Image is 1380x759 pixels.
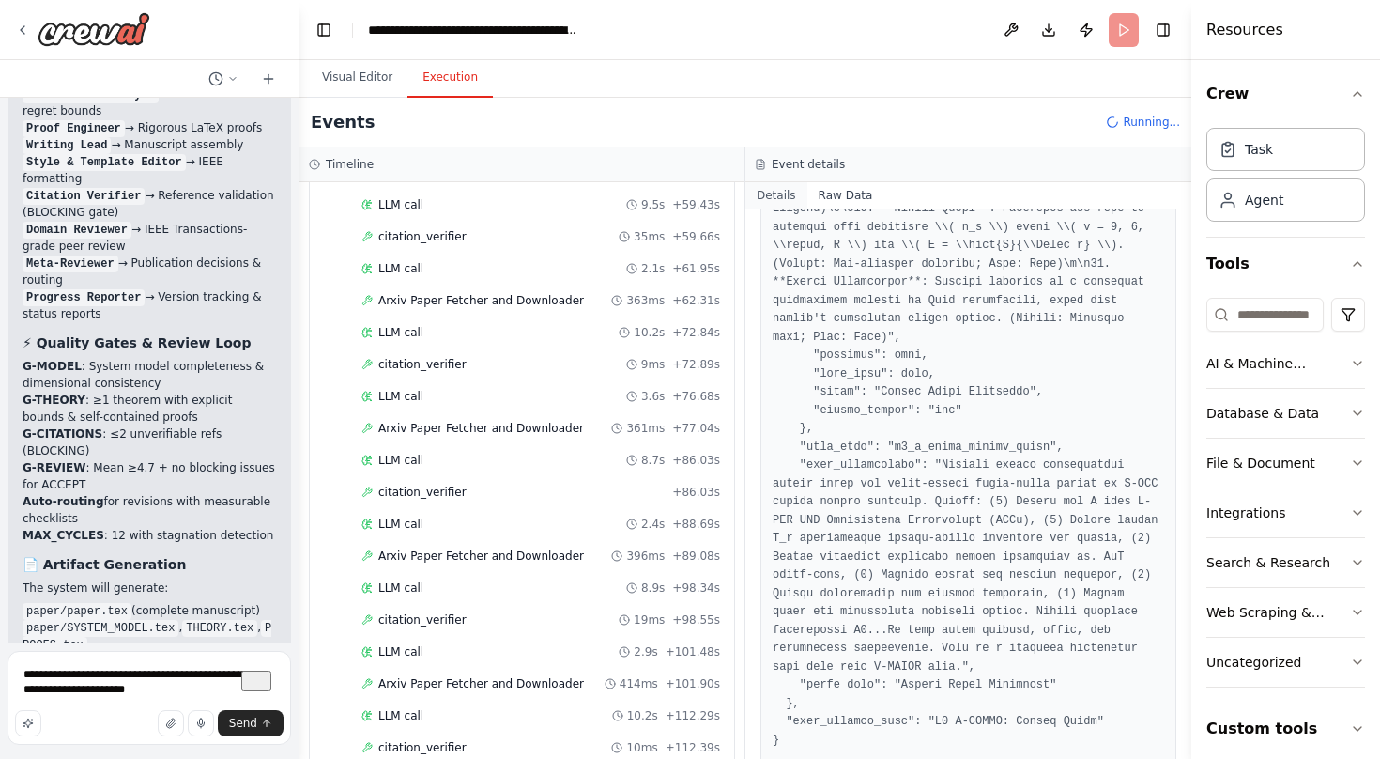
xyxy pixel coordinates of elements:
[23,154,186,171] code: Style & Template Editor
[407,58,493,98] button: Execution
[672,485,720,500] span: + 86.03s
[23,136,276,153] li: → Manuscript assembly
[1245,140,1273,159] div: Task
[378,389,423,404] span: LLM call
[378,676,584,691] span: Arxiv Paper Fetcher and Downloader
[23,394,85,407] strong: G-THEORY
[23,289,145,306] code: Progress Reporter
[1206,538,1365,587] button: Search & Research
[1245,191,1283,209] div: Agent
[672,197,720,212] span: + 59.43s
[229,716,257,731] span: Send
[1206,68,1365,120] button: Crew
[634,612,665,627] span: 19ms
[672,261,720,276] span: + 61.95s
[378,708,423,723] span: LLM call
[641,389,665,404] span: 3.6s
[23,495,103,508] strong: Auto-routing
[23,529,104,542] strong: MAX_CYCLES
[23,619,276,653] li: , ,
[672,517,720,532] span: + 88.69s
[1206,588,1365,637] button: Web Scraping & Browsing
[626,549,665,564] span: 396ms
[626,740,657,755] span: 10ms
[1206,290,1365,703] div: Tools
[378,485,467,500] span: citation_verifier
[23,119,276,136] li: → Rigorous LaTeX proofs
[188,710,214,736] button: Click to speak your automation idea
[672,229,720,244] span: + 59.66s
[634,229,665,244] span: 35ms
[666,708,720,723] span: + 112.29s
[634,325,665,340] span: 10.2s
[23,427,102,441] strong: G-CITATIONS
[23,187,276,221] li: → Reference validation (BLOCKING gate)
[378,325,423,340] span: LLM call
[23,85,276,119] li: → Theorems & regret bounds
[253,68,284,90] button: Start a new chat
[23,426,276,459] li: : ≤2 unverifiable refs (BLOCKING)
[672,581,720,596] span: + 98.34s
[1206,19,1283,41] h4: Resources
[641,453,665,468] span: 8.7s
[1206,553,1330,572] div: Search & Research
[23,620,271,654] code: PROOFS.tex
[1206,503,1285,522] div: Integrations
[1206,488,1365,537] button: Integrations
[23,603,131,620] code: paper/paper.tex
[641,357,666,372] span: 9ms
[672,293,720,308] span: + 62.31s
[1206,454,1315,472] div: File & Document
[326,157,374,172] h3: Timeline
[672,357,720,372] span: + 72.89s
[672,325,720,340] span: + 72.84s
[772,157,845,172] h3: Event details
[23,255,276,288] li: → Publication decisions & routing
[378,421,584,436] span: Arxiv Paper Fetcher and Downloader
[672,549,720,564] span: + 89.08s
[1206,653,1301,672] div: Uncategorized
[641,261,665,276] span: 2.1s
[1206,703,1365,755] button: Custom tools
[807,182,884,209] button: Raw Data
[627,708,658,723] span: 10.2s
[201,68,246,90] button: Switch to previous chat
[311,17,337,43] button: Hide left sidebar
[23,358,276,392] li: : System model completeness & dimensional consistency
[307,58,407,98] button: Visual Editor
[641,197,665,212] span: 9.5s
[1206,404,1319,423] div: Database & Data
[672,389,720,404] span: + 76.68s
[378,740,467,755] span: citation_verifier
[745,182,807,209] button: Details
[1123,115,1180,130] span: Running...
[158,710,184,736] button: Upload files
[8,651,291,745] textarea: To enrich screen reader interactions, please activate Accessibility in Grammarly extension settings
[23,493,276,527] li: for revisions with measurable checklists
[378,549,584,564] span: Arxiv Paper Fetcher and Downloader
[672,612,720,627] span: + 98.55s
[23,256,118,272] code: Meta-Reviewer
[666,740,720,755] span: + 112.39s
[378,453,423,468] span: LLM call
[23,288,276,322] li: → Version tracking & status reports
[1206,603,1350,622] div: Web Scraping & Browsing
[23,335,251,350] strong: ⚡ Quality Gates & Review Loop
[620,676,658,691] span: 414ms
[311,109,375,135] h2: Events
[378,197,423,212] span: LLM call
[634,644,657,659] span: 2.9s
[378,517,423,532] span: LLM call
[626,421,665,436] span: 361ms
[626,293,665,308] span: 363ms
[666,676,720,691] span: + 101.90s
[368,21,579,39] nav: breadcrumb
[1206,439,1365,488] button: File & Document
[1206,354,1350,373] div: AI & Machine Learning
[23,153,276,187] li: → IEEE formatting
[1206,389,1365,438] button: Database & Data
[378,612,467,627] span: citation_verifier
[23,527,276,544] li: : 12 with stagnation detection
[15,710,41,736] button: Improve this prompt
[182,620,257,637] code: THEORY.tex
